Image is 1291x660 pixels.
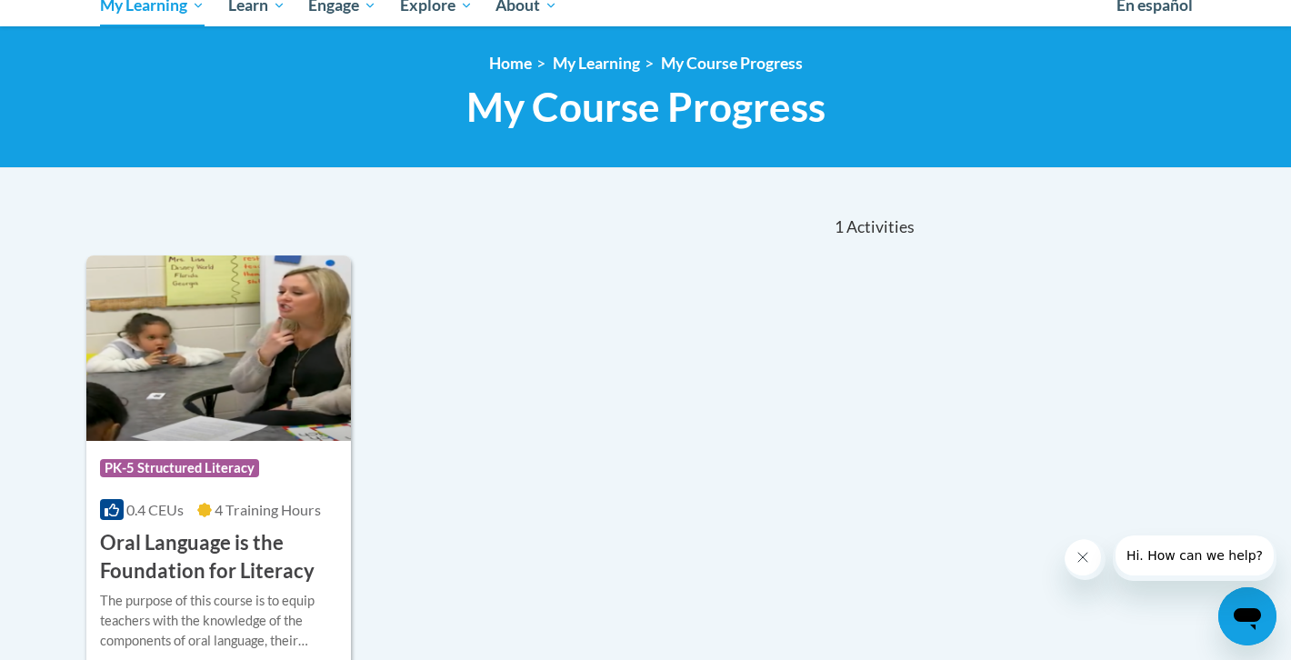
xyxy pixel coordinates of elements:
[215,501,321,518] span: 4 Training Hours
[489,54,532,73] a: Home
[126,501,184,518] span: 0.4 CEUs
[86,255,351,441] img: Course Logo
[100,529,337,585] h3: Oral Language is the Foundation for Literacy
[553,54,640,73] a: My Learning
[1113,535,1276,581] iframe: Message from company
[846,217,915,237] span: Activities
[835,217,844,237] span: 1
[661,54,803,73] a: My Course Progress
[100,459,259,477] span: PK-5 Structured Literacy
[100,591,337,651] div: The purpose of this course is to equip teachers with the knowledge of the components of oral lang...
[466,83,826,131] span: My Course Progress
[1065,539,1106,580] iframe: Close message
[1218,587,1276,645] iframe: Button to launch messaging window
